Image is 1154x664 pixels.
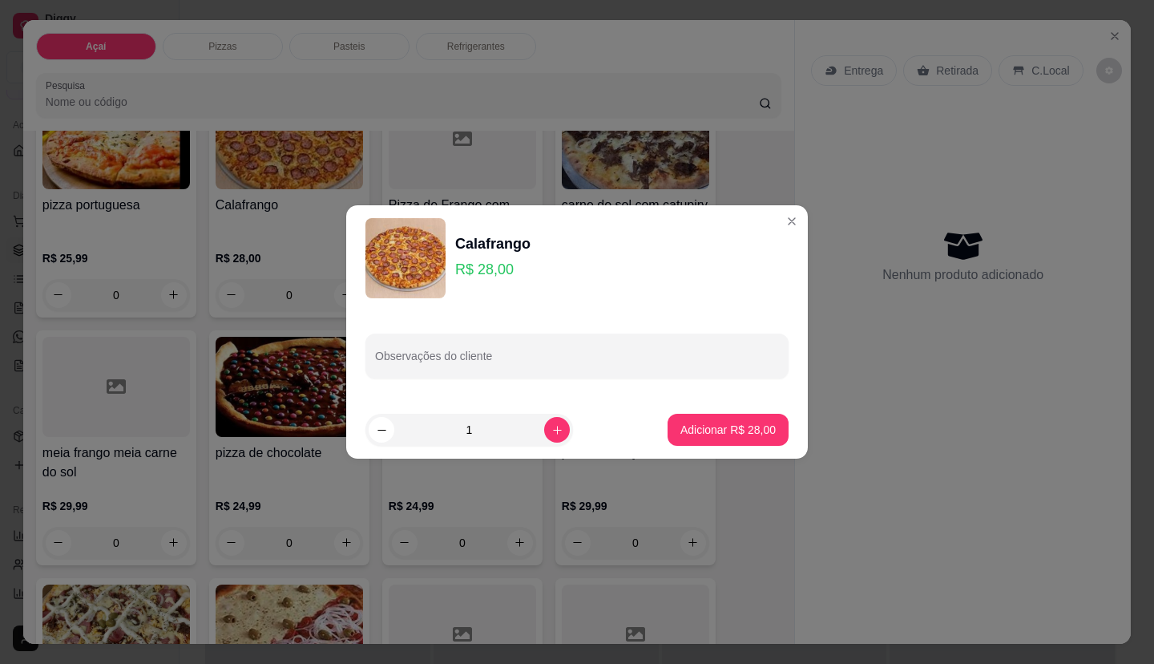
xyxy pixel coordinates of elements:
input: Observações do cliente [375,354,779,370]
p: Adicionar R$ 28,00 [680,422,776,438]
button: Close [779,209,805,234]
img: product-image [365,218,446,298]
button: Adicionar R$ 28,00 [668,414,789,446]
button: increase-product-quantity [544,417,570,443]
p: R$ 28,00 [455,258,531,281]
button: decrease-product-quantity [369,417,394,443]
div: Calafrango [455,233,531,255]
